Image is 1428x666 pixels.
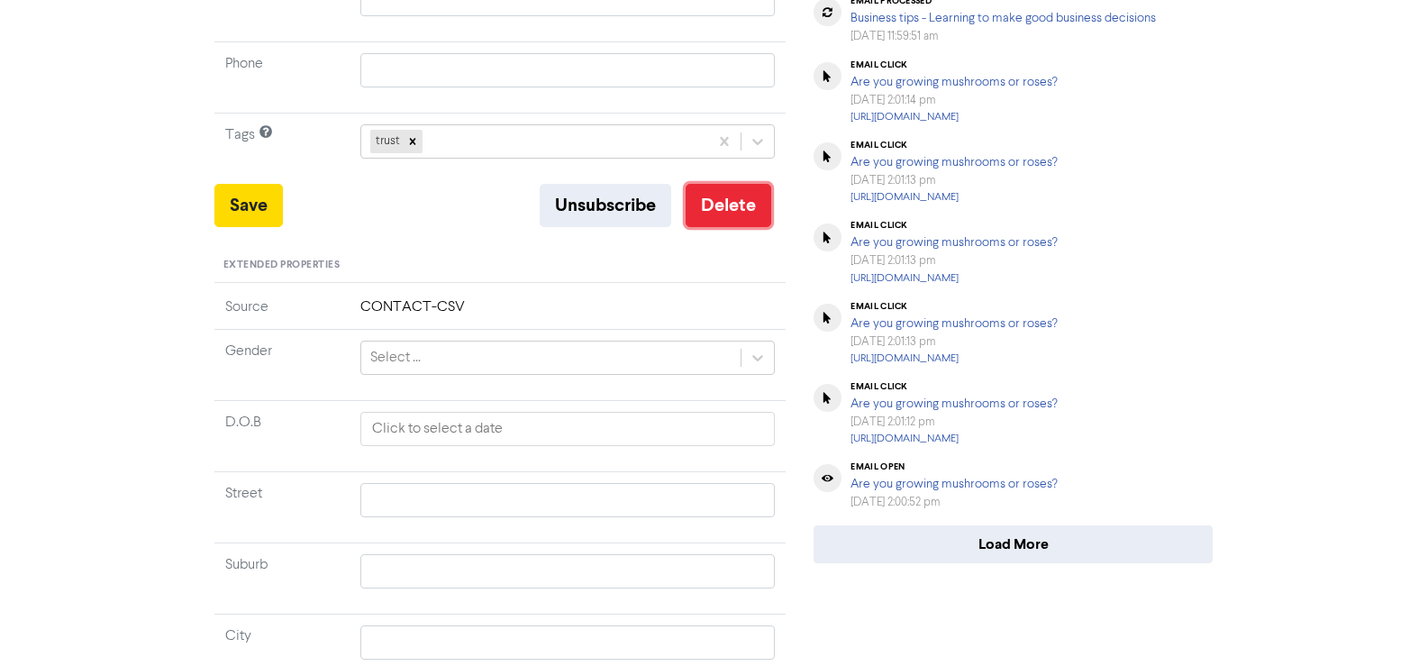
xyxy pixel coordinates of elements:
a: [URL][DOMAIN_NAME] [850,192,959,203]
input: Click to select a date [360,412,776,446]
td: Gender [214,329,350,400]
td: Suburb [214,543,350,614]
div: [DATE] 2:01:12 pm [850,414,1058,431]
td: Phone [214,42,350,114]
div: email click [850,381,1058,392]
a: Are you growing mushrooms or roses? [850,478,1058,490]
div: Extended Properties [214,249,787,283]
div: [DATE] 2:01:13 pm [850,172,1058,189]
a: [URL][DOMAIN_NAME] [850,353,959,364]
td: CONTACT-CSV [350,297,787,330]
div: email click [850,140,1058,151]
td: Street [214,471,350,543]
div: email click [850,220,1058,231]
a: Are you growing mushrooms or roses? [850,156,1058,169]
td: D.O.B [214,400,350,471]
div: Select ... [370,347,421,369]
a: [URL][DOMAIN_NAME] [850,273,959,284]
div: [DATE] 2:01:13 pm [850,333,1058,351]
a: [URL][DOMAIN_NAME] [850,433,959,444]
div: [DATE] 11:59:51 am [850,28,1156,45]
td: Source [214,297,350,330]
button: Load More [814,525,1213,563]
div: [DATE] 2:01:14 pm [850,92,1058,109]
button: Unsubscribe [540,184,671,227]
div: [DATE] 2:01:13 pm [850,252,1058,269]
button: Save [214,184,283,227]
a: [URL][DOMAIN_NAME] [850,112,959,123]
div: [DATE] 2:00:52 pm [850,494,1058,511]
div: email click [850,59,1058,70]
a: Are you growing mushrooms or roses? [850,76,1058,88]
a: Are you growing mushrooms or roses? [850,236,1058,249]
div: email open [850,461,1058,472]
a: Business tips - Learning to make good business decisions [850,12,1156,24]
a: Are you growing mushrooms or roses? [850,397,1058,410]
div: email click [850,301,1058,312]
div: trust [370,130,403,153]
iframe: Chat Widget [1202,471,1428,666]
button: Delete [686,184,771,227]
td: Tags [214,114,350,185]
a: Are you growing mushrooms or roses? [850,317,1058,330]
